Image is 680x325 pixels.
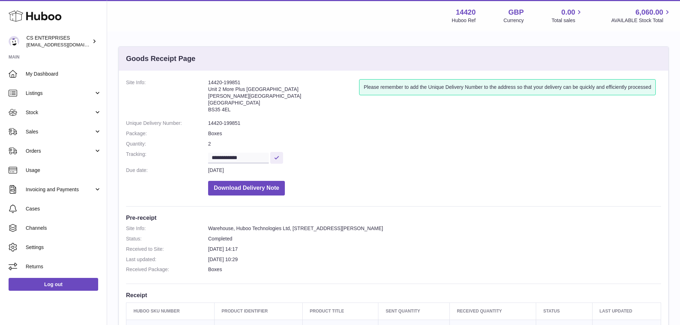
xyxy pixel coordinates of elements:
div: Huboo Ref [452,17,476,24]
span: My Dashboard [26,71,101,77]
dt: Received Package: [126,266,208,273]
span: Listings [26,90,94,97]
dt: Unique Delivery Number: [126,120,208,127]
th: Huboo SKU Number [126,303,215,320]
dd: 2 [208,141,661,147]
span: Cases [26,205,101,212]
div: Currency [504,17,524,24]
span: Stock [26,109,94,116]
div: Please remember to add the Unique Delivery Number to the address so that your delivery can be qui... [359,79,656,95]
dd: 14420-199851 [208,120,661,127]
span: Orders [26,148,94,154]
th: Received Quantity [449,303,536,320]
button: Download Delivery Note [208,181,285,195]
span: Returns [26,263,101,270]
dd: Boxes [208,130,661,137]
span: [EMAIL_ADDRESS][DOMAIN_NAME] [26,42,105,47]
span: AVAILABLE Stock Total [611,17,671,24]
dt: Tracking: [126,151,208,163]
dd: Completed [208,235,661,242]
th: Product Identifier [214,303,302,320]
h3: Goods Receipt Page [126,54,196,64]
dt: Last updated: [126,256,208,263]
strong: 14420 [456,7,476,17]
dd: [DATE] 14:17 [208,246,661,253]
dd: [DATE] 10:29 [208,256,661,263]
a: Log out [9,278,98,291]
span: Invoicing and Payments [26,186,94,193]
span: Settings [26,244,101,251]
span: 0.00 [561,7,575,17]
span: Total sales [551,17,583,24]
dt: Due date: [126,167,208,174]
address: 14420-199851 Unit 2 More Plus [GEOGRAPHIC_DATA] [PERSON_NAME][GEOGRAPHIC_DATA] [GEOGRAPHIC_DATA] ... [208,79,359,116]
strong: GBP [508,7,524,17]
span: Channels [26,225,101,232]
dt: Quantity: [126,141,208,147]
dd: [DATE] [208,167,661,174]
th: Sent Quantity [378,303,450,320]
th: Product title [302,303,378,320]
dt: Received to Site: [126,246,208,253]
dt: Status: [126,235,208,242]
div: CS ENTERPRISES [26,35,91,48]
dd: Boxes [208,266,661,273]
th: Status [536,303,592,320]
span: 6,060.00 [635,7,663,17]
dt: Site Info: [126,79,208,116]
span: Usage [26,167,101,174]
dt: Package: [126,130,208,137]
dt: Site Info: [126,225,208,232]
th: Last updated [592,303,661,320]
h3: Receipt [126,291,661,299]
span: Sales [26,128,94,135]
img: internalAdmin-14420@internal.huboo.com [9,36,19,47]
h3: Pre-receipt [126,214,661,222]
a: 6,060.00 AVAILABLE Stock Total [611,7,671,24]
a: 0.00 Total sales [551,7,583,24]
dd: Warehouse, Huboo Technologies Ltd, [STREET_ADDRESS][PERSON_NAME] [208,225,661,232]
